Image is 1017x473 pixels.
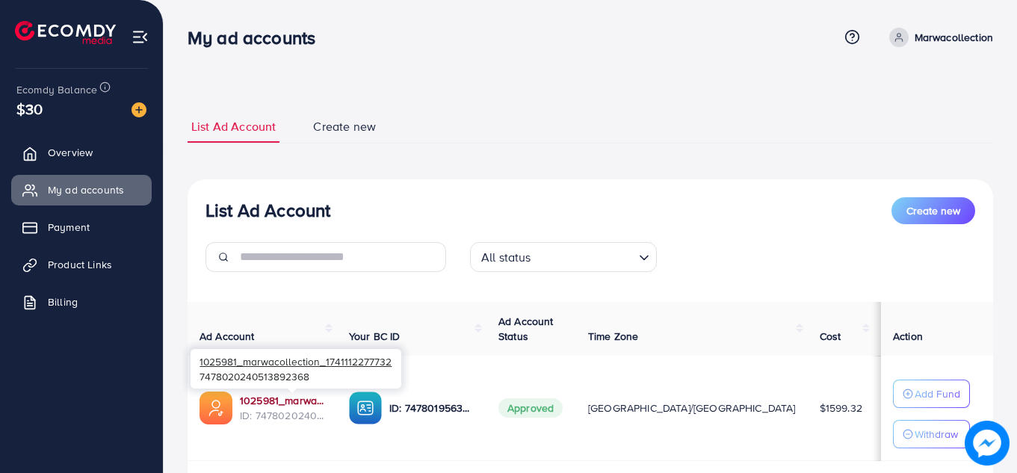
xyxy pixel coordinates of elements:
[893,420,970,448] button: Withdraw
[891,197,975,224] button: Create new
[893,329,923,344] span: Action
[200,354,392,368] span: 1025981_marwacollection_1741112277732
[588,329,638,344] span: Time Zone
[48,145,93,160] span: Overview
[389,399,475,417] p: ID: 7478019563486068752
[313,118,376,135] span: Create new
[915,385,960,403] p: Add Fund
[191,349,401,389] div: 7478020240513892368
[588,401,796,415] span: [GEOGRAPHIC_DATA]/[GEOGRAPHIC_DATA]
[132,102,146,117] img: image
[478,247,534,268] span: All status
[906,203,960,218] span: Create new
[11,250,152,279] a: Product Links
[132,28,149,46] img: menu
[240,393,325,408] a: 1025981_marwacollection_1741112277732
[536,244,633,268] input: Search for option
[883,28,993,47] a: Marwacollection
[16,98,43,120] span: $30
[191,118,276,135] span: List Ad Account
[48,294,78,309] span: Billing
[200,392,232,424] img: ic-ads-acc.e4c84228.svg
[498,398,563,418] span: Approved
[893,380,970,408] button: Add Fund
[11,287,152,317] a: Billing
[915,425,958,443] p: Withdraw
[48,220,90,235] span: Payment
[16,82,97,97] span: Ecomdy Balance
[11,137,152,167] a: Overview
[48,182,124,197] span: My ad accounts
[11,175,152,205] a: My ad accounts
[11,212,152,242] a: Payment
[349,392,382,424] img: ic-ba-acc.ded83a64.svg
[200,329,255,344] span: Ad Account
[820,329,841,344] span: Cost
[240,408,325,423] span: ID: 7478020240513892368
[205,200,330,221] h3: List Ad Account
[498,314,554,344] span: Ad Account Status
[188,27,327,49] h3: My ad accounts
[915,28,993,46] p: Marwacollection
[965,421,1010,466] img: image
[470,242,657,272] div: Search for option
[349,329,401,344] span: Your BC ID
[15,21,116,44] img: logo
[48,257,112,272] span: Product Links
[820,401,862,415] span: $1599.32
